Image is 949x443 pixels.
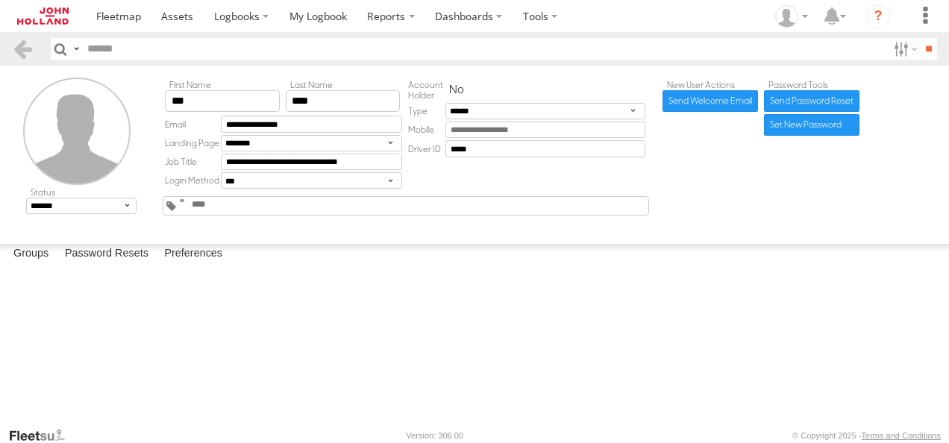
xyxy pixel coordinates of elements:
[764,114,859,136] label: Manually enter new password
[165,172,221,189] label: Login Method
[8,428,77,443] a: Visit our Website
[157,244,230,265] label: Preferences
[408,103,445,119] label: Type
[408,140,445,157] label: Driver ID
[663,80,757,90] label: New User Actions
[408,80,445,101] label: Account Holder
[862,431,941,440] a: Terms and Conditions
[792,431,941,440] div: © Copyright 2025 -
[165,116,221,133] label: Email
[165,154,221,171] label: Job Title
[408,122,445,139] label: Mobile
[70,38,82,60] label: Search Query
[286,80,400,90] label: Last Name
[165,135,221,151] label: Landing Page
[663,90,757,112] a: Send Welcome Email
[888,38,920,60] label: Search Filter Options
[764,80,859,90] label: Password Tools
[866,4,890,28] i: ?
[57,244,156,265] label: Password Resets
[770,5,813,28] div: Adam Dippie
[17,7,69,25] img: jhg-logo.svg
[165,80,279,90] label: First Name
[407,431,463,440] div: Version: 306.00
[764,90,859,112] a: Send Password Reset
[4,4,82,28] a: Return to Dashboard
[6,244,56,265] label: Groups
[449,82,464,98] span: No
[12,38,34,60] a: Back to previous Page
